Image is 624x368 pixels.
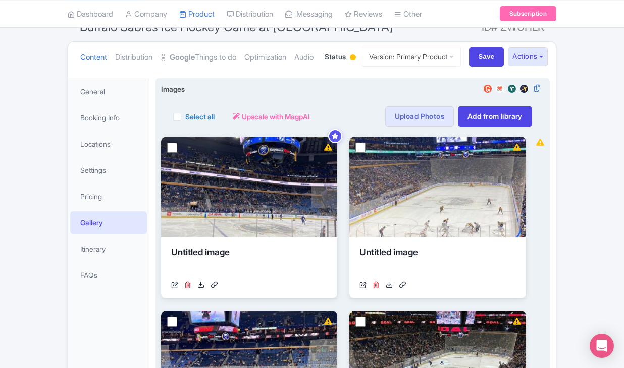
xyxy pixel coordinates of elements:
[70,133,147,155] a: Locations
[70,159,147,181] a: Settings
[115,42,152,74] a: Distribution
[70,185,147,208] a: Pricing
[244,42,286,74] a: Optimization
[70,211,147,234] a: Gallery
[518,84,530,94] img: expedia-review-widget-01-6a8748bc8b83530f19f0577495396935.svg
[458,106,532,127] a: Add from library
[185,111,215,122] label: Select all
[170,52,195,64] strong: Google
[325,51,346,62] span: Status
[80,42,107,74] a: Content
[70,237,147,260] a: Itinerary
[494,84,506,94] img: musement-review-widget-01-cdcb82dea4530aa52f361e0f447f8f5f.svg
[506,84,518,94] img: viator-review-widget-01-363d65f17b203e82e80c83508294f9cc.svg
[70,80,147,103] a: General
[348,50,358,66] div: Building
[242,111,310,122] span: Upscale with MagpAI
[508,47,548,66] button: Actions
[359,246,515,276] div: Untitled image
[70,264,147,286] a: FAQs
[469,47,504,67] input: Save
[171,246,327,276] div: Untitled image
[161,84,185,94] span: Images
[80,20,393,34] span: Buffalo Sabres Ice Hockey Game at [GEOGRAPHIC_DATA]
[161,42,236,74] a: GoogleThings to do
[294,42,314,74] a: Audio
[590,334,614,358] div: Open Intercom Messenger
[362,47,461,67] a: Version: Primary Product
[233,111,310,122] a: Upscale with MagpAI
[500,6,556,21] a: Subscription
[385,106,454,127] a: Upload Photos
[70,106,147,129] a: Booking Info
[482,84,494,94] img: getyourguide-review-widget-01-c9ff127aecadc9be5c96765474840e58.svg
